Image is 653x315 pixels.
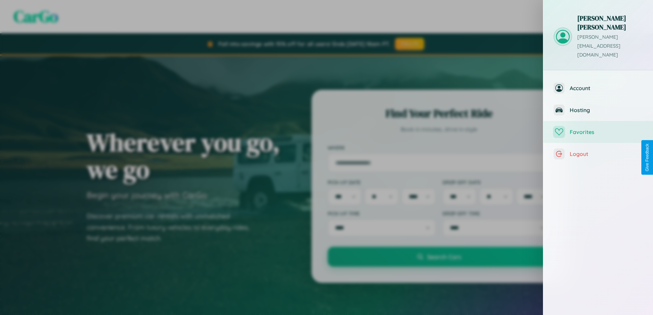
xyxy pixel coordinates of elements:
span: Hosting [570,107,643,113]
button: Favorites [543,121,653,143]
h3: [PERSON_NAME] [PERSON_NAME] [577,14,643,32]
button: Logout [543,143,653,165]
p: [PERSON_NAME][EMAIL_ADDRESS][DOMAIN_NAME] [577,33,643,60]
button: Hosting [543,99,653,121]
button: Account [543,77,653,99]
span: Account [570,85,643,92]
span: Logout [570,150,643,157]
span: Favorites [570,129,643,135]
div: Give Feedback [645,144,650,171]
